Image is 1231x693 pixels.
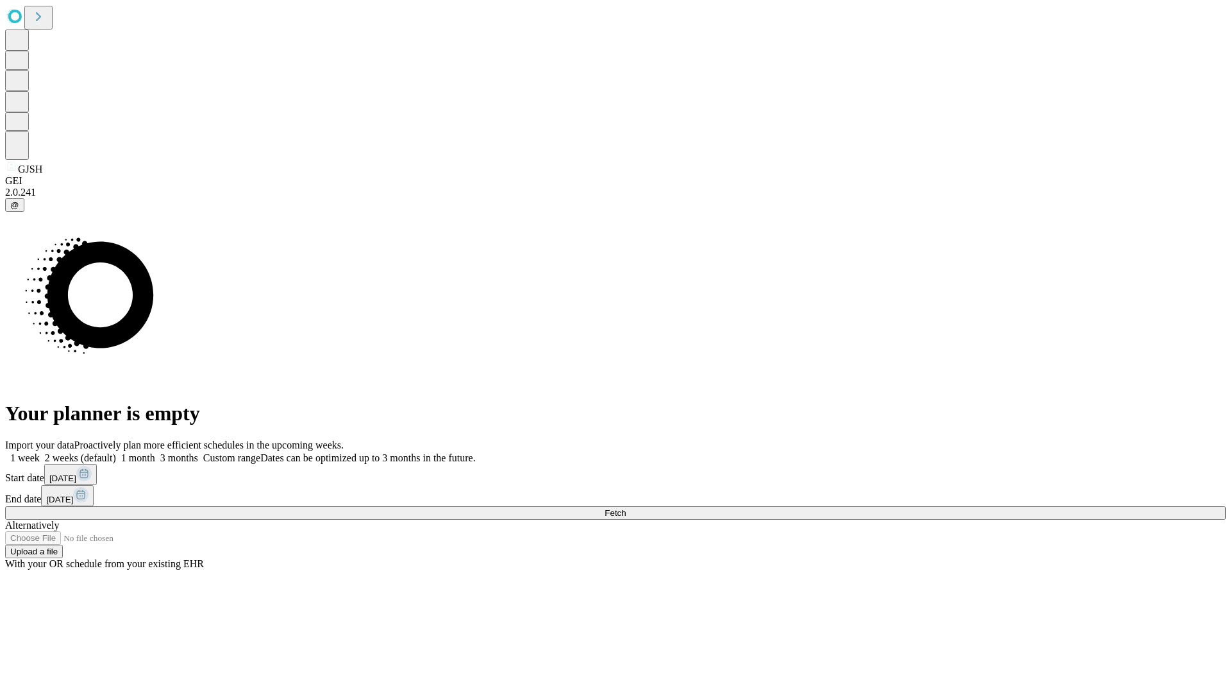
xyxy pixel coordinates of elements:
button: [DATE] [41,485,94,506]
div: 2.0.241 [5,187,1226,198]
span: 3 months [160,452,198,463]
span: @ [10,200,19,210]
h1: Your planner is empty [5,402,1226,425]
button: @ [5,198,24,212]
span: 2 weeks (default) [45,452,116,463]
div: Start date [5,464,1226,485]
span: 1 month [121,452,155,463]
button: Upload a file [5,545,63,558]
span: Dates can be optimized up to 3 months in the future. [260,452,475,463]
div: GEI [5,175,1226,187]
span: [DATE] [46,495,73,504]
div: End date [5,485,1226,506]
span: Fetch [605,508,626,518]
span: [DATE] [49,474,76,483]
button: Fetch [5,506,1226,520]
span: Import your data [5,440,74,450]
span: Alternatively [5,520,59,531]
button: [DATE] [44,464,97,485]
span: Custom range [203,452,260,463]
span: 1 week [10,452,40,463]
span: GJSH [18,164,42,175]
span: With your OR schedule from your existing EHR [5,558,204,569]
span: Proactively plan more efficient schedules in the upcoming weeks. [74,440,344,450]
